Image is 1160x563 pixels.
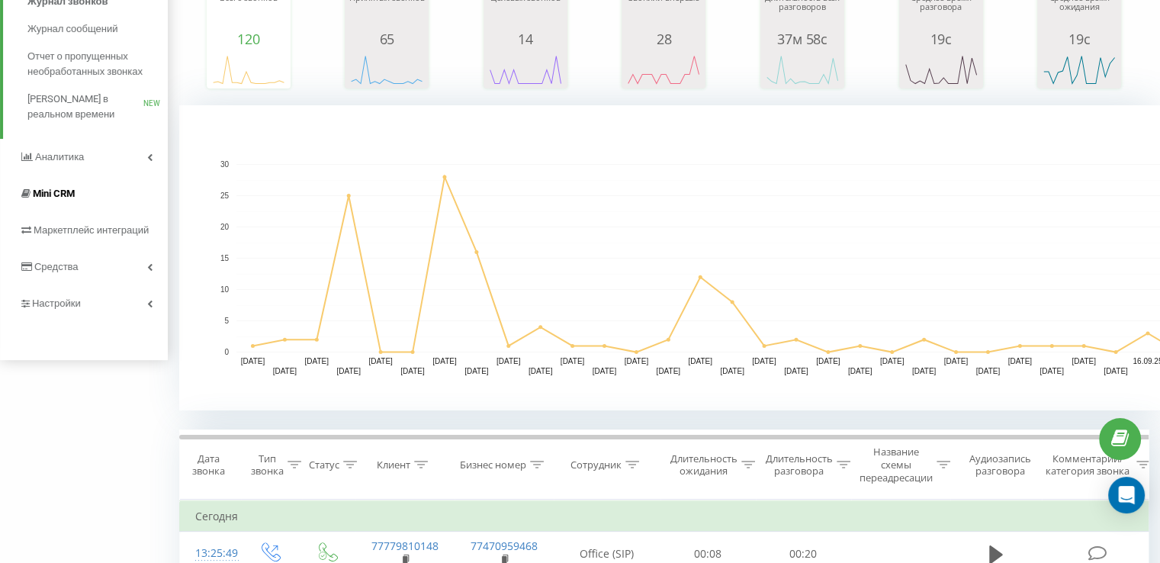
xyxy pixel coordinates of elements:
div: 37м 58с [764,31,840,47]
text: [DATE] [1040,367,1064,375]
div: Клиент [377,458,410,471]
text: [DATE] [593,367,617,375]
div: Длительность разговора [766,452,833,478]
text: [DATE] [720,367,744,375]
svg: A chart. [487,47,564,92]
text: [DATE] [1072,357,1096,365]
span: Средства [34,261,79,272]
svg: A chart. [349,47,425,92]
text: 30 [220,160,230,169]
text: [DATE] [912,367,937,375]
div: Open Intercom Messenger [1108,477,1145,513]
div: Сотрудник [570,458,622,471]
text: [DATE] [368,357,393,365]
a: [PERSON_NAME] в реальном времениNEW [27,85,168,128]
text: [DATE] [944,357,969,365]
text: 25 [220,191,230,200]
span: Настройки [32,298,81,309]
div: Длительность ожидания [670,452,737,478]
a: 77779810148 [371,539,439,553]
span: Mini CRM [33,188,75,199]
div: 19с [1041,31,1117,47]
text: [DATE] [976,367,1001,375]
text: [DATE] [656,367,680,375]
span: [PERSON_NAME] в реальном времени [27,92,143,122]
span: Аналитика [35,151,84,162]
a: 77470959468 [471,539,538,553]
text: [DATE] [880,357,905,365]
text: 20 [220,223,230,231]
text: [DATE] [273,367,297,375]
div: Тип звонка [251,452,284,478]
text: [DATE] [496,357,521,365]
text: [DATE] [625,357,649,365]
text: 10 [220,285,230,294]
div: Название схемы переадресации [860,446,933,484]
text: 15 [220,254,230,262]
svg: A chart. [764,47,840,92]
svg: A chart. [625,47,702,92]
text: [DATE] [816,357,840,365]
a: Журнал сообщений [27,15,168,43]
span: Маркетплейс интеграций [34,224,149,236]
div: Дата звонка [180,452,236,478]
div: 120 [210,31,287,47]
span: Отчет о пропущенных необработанных звонках [27,49,160,79]
svg: A chart. [1041,47,1117,92]
text: [DATE] [561,357,585,365]
div: 65 [349,31,425,47]
div: Комментарий/категория звонка [1043,452,1133,478]
div: 14 [487,31,564,47]
a: Отчет о пропущенных необработанных звонках [27,43,168,85]
div: Бизнес номер [460,458,526,471]
text: 5 [224,317,229,325]
span: Журнал сообщений [27,21,117,37]
text: [DATE] [400,367,425,375]
text: [DATE] [848,367,872,375]
text: 0 [224,348,229,356]
svg: A chart. [210,47,287,92]
div: 19с [903,31,979,47]
div: Аудиозапись разговора [963,452,1037,478]
text: [DATE] [336,367,361,375]
text: [DATE] [529,367,553,375]
text: [DATE] [784,367,808,375]
text: [DATE] [464,367,489,375]
text: [DATE] [305,357,329,365]
text: [DATE] [688,357,712,365]
text: [DATE] [241,357,265,365]
text: [DATE] [432,357,457,365]
svg: A chart. [903,47,979,92]
div: Статус [309,458,339,471]
text: [DATE] [1104,367,1128,375]
div: 28 [625,31,702,47]
td: Сегодня [180,501,1156,532]
text: [DATE] [752,357,776,365]
text: [DATE] [1007,357,1032,365]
